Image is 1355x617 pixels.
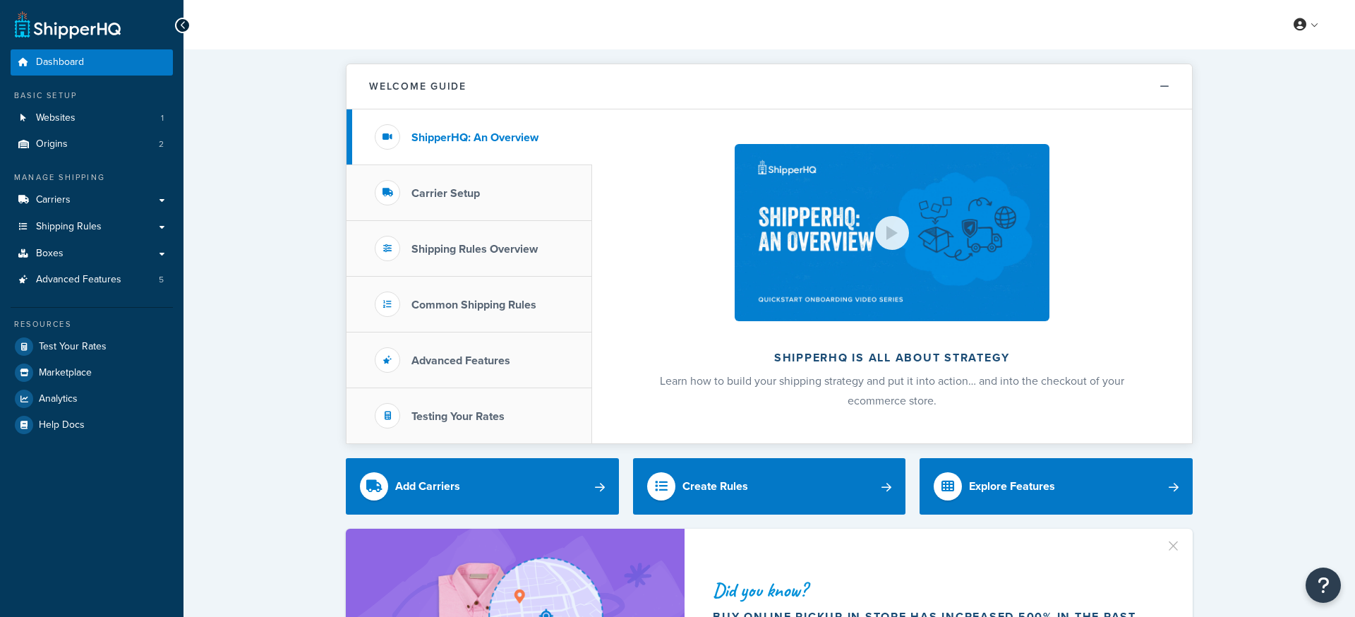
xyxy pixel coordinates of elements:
span: Learn how to build your shipping strategy and put it into action… and into the checkout of your e... [660,373,1124,409]
span: Test Your Rates [39,341,107,353]
img: ShipperHQ is all about strategy [735,144,1049,321]
span: Carriers [36,194,71,206]
span: Analytics [39,393,78,405]
h3: Testing Your Rates [411,410,505,423]
a: Websites1 [11,105,173,131]
h2: ShipperHQ is all about strategy [630,352,1155,364]
li: Websites [11,105,173,131]
li: Origins [11,131,173,157]
span: 2 [159,138,164,150]
h2: Welcome Guide [369,81,466,92]
a: Carriers [11,187,173,213]
button: Open Resource Center [1306,568,1341,603]
h3: Carrier Setup [411,187,480,200]
a: Dashboard [11,49,173,76]
div: Manage Shipping [11,172,173,184]
h3: Advanced Features [411,354,510,367]
div: Add Carriers [395,477,460,496]
div: Basic Setup [11,90,173,102]
div: Explore Features [969,477,1055,496]
span: Websites [36,112,76,124]
a: Test Your Rates [11,334,173,359]
span: Marketplace [39,367,92,379]
a: Explore Features [920,458,1193,515]
a: Shipping Rules [11,214,173,240]
button: Welcome Guide [347,64,1192,109]
span: 5 [159,274,164,286]
a: Marketplace [11,360,173,385]
span: Advanced Features [36,274,121,286]
a: Create Rules [633,458,906,515]
span: Boxes [36,248,64,260]
span: Shipping Rules [36,221,102,233]
h3: Common Shipping Rules [411,299,536,311]
a: Analytics [11,386,173,412]
a: Origins2 [11,131,173,157]
a: Advanced Features5 [11,267,173,293]
h3: ShipperHQ: An Overview [411,131,538,144]
a: Help Docs [11,412,173,438]
span: Dashboard [36,56,84,68]
div: Create Rules [682,477,748,496]
a: Boxes [11,241,173,267]
div: Did you know? [713,580,1159,600]
h3: Shipping Rules Overview [411,243,538,256]
span: Origins [36,138,68,150]
a: Add Carriers [346,458,619,515]
li: Advanced Features [11,267,173,293]
span: Help Docs [39,419,85,431]
div: Resources [11,318,173,330]
span: 1 [161,112,164,124]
